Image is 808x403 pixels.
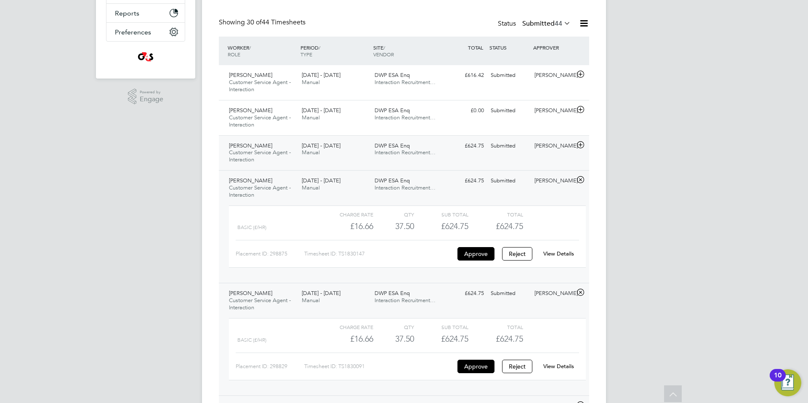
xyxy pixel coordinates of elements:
div: [PERSON_NAME] [531,174,575,188]
div: [PERSON_NAME] [531,104,575,118]
span: TOTAL [468,44,483,51]
span: Manual [302,297,320,304]
span: [PERSON_NAME] [229,142,272,149]
div: £624.75 [444,287,487,300]
div: QTY [373,322,414,332]
div: [PERSON_NAME] [531,139,575,153]
div: Submitted [487,287,531,300]
span: Interaction Recruitment… [375,184,436,191]
div: Timesheet ID: TS1830091 [304,360,455,373]
span: DWP ESA Enq [375,142,410,149]
div: Submitted [487,139,531,153]
div: Showing [219,18,307,27]
span: Reports [115,9,139,17]
span: [DATE] - [DATE] [302,107,340,114]
span: TYPE [300,51,312,58]
a: View Details [543,250,574,257]
div: Total [468,209,523,219]
button: Reject [502,360,532,373]
span: / [249,44,251,51]
span: [DATE] - [DATE] [302,177,340,184]
button: Approve [457,360,494,373]
a: Go to home page [106,50,185,63]
div: QTY [373,209,414,219]
div: Sub Total [414,322,468,332]
span: Manual [302,149,320,156]
div: Charge rate [319,322,373,332]
span: [PERSON_NAME] [229,290,272,297]
button: Reject [502,247,532,261]
span: [PERSON_NAME] [229,107,272,114]
button: Open Resource Center, 10 new notifications [774,369,801,396]
div: £616.42 [444,68,487,82]
span: [DATE] - [DATE] [302,71,340,79]
span: Interaction Recruitment… [375,149,436,156]
div: [PERSON_NAME] [531,287,575,300]
span: [DATE] - [DATE] [302,142,340,149]
span: Interaction Recruitment… [375,79,436,86]
div: Submitted [487,68,531,82]
img: g4s4-logo-retina.png [136,50,156,63]
button: Approve [457,247,494,261]
span: ROLE [228,51,240,58]
div: £624.75 [444,139,487,153]
span: Powered by [140,89,163,96]
div: £624.75 [414,219,468,233]
span: / [319,44,320,51]
button: Reports [106,4,185,22]
div: 10 [774,375,781,386]
div: STATUS [487,40,531,55]
span: Customer Service Agent - Interaction [229,114,291,128]
div: £624.75 [414,332,468,346]
span: VENDOR [373,51,394,58]
div: SITE [371,40,444,62]
span: 44 Timesheets [247,18,306,26]
span: [PERSON_NAME] [229,177,272,184]
div: £16.66 [319,332,373,346]
div: £624.75 [444,174,487,188]
span: Manual [302,114,320,121]
div: APPROVER [531,40,575,55]
span: £624.75 [496,334,523,344]
div: PERIOD [298,40,371,62]
label: Submitted [522,19,571,28]
span: £624.75 [496,221,523,231]
span: Interaction Recruitment… [375,114,436,121]
div: Status [498,18,572,30]
div: Charge rate [319,209,373,219]
span: [DATE] - [DATE] [302,290,340,297]
div: 37.50 [373,219,414,233]
div: £16.66 [319,219,373,233]
span: DWP ESA Enq [375,71,410,79]
span: DWP ESA Enq [375,107,410,114]
span: basic (£/HR) [237,224,266,230]
span: Customer Service Agent - Interaction [229,149,291,163]
div: Sub Total [414,209,468,219]
span: / [383,44,385,51]
span: Manual [302,79,320,86]
div: £0.00 [444,104,487,118]
div: Submitted [487,104,531,118]
div: WORKER [226,40,298,62]
button: Preferences [106,23,185,41]
div: Submitted [487,174,531,188]
div: [PERSON_NAME] [531,68,575,82]
span: Customer Service Agent - Interaction [229,79,291,93]
div: Placement ID: 298829 [236,360,304,373]
div: Placement ID: 298875 [236,247,304,261]
span: 44 [555,19,562,28]
span: Manual [302,184,320,191]
span: [PERSON_NAME] [229,71,272,79]
span: basic (£/HR) [237,337,266,343]
span: Interaction Recruitment… [375,297,436,304]
span: 30 of [247,18,262,26]
a: Powered byEngage [128,89,164,105]
span: Engage [140,96,163,103]
span: Customer Service Agent - Interaction [229,184,291,198]
span: DWP ESA Enq [375,290,410,297]
span: Customer Service Agent - Interaction [229,297,291,311]
span: DWP ESA Enq [375,177,410,184]
div: 37.50 [373,332,414,346]
div: Timesheet ID: TS1830147 [304,247,455,261]
a: View Details [543,363,574,370]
